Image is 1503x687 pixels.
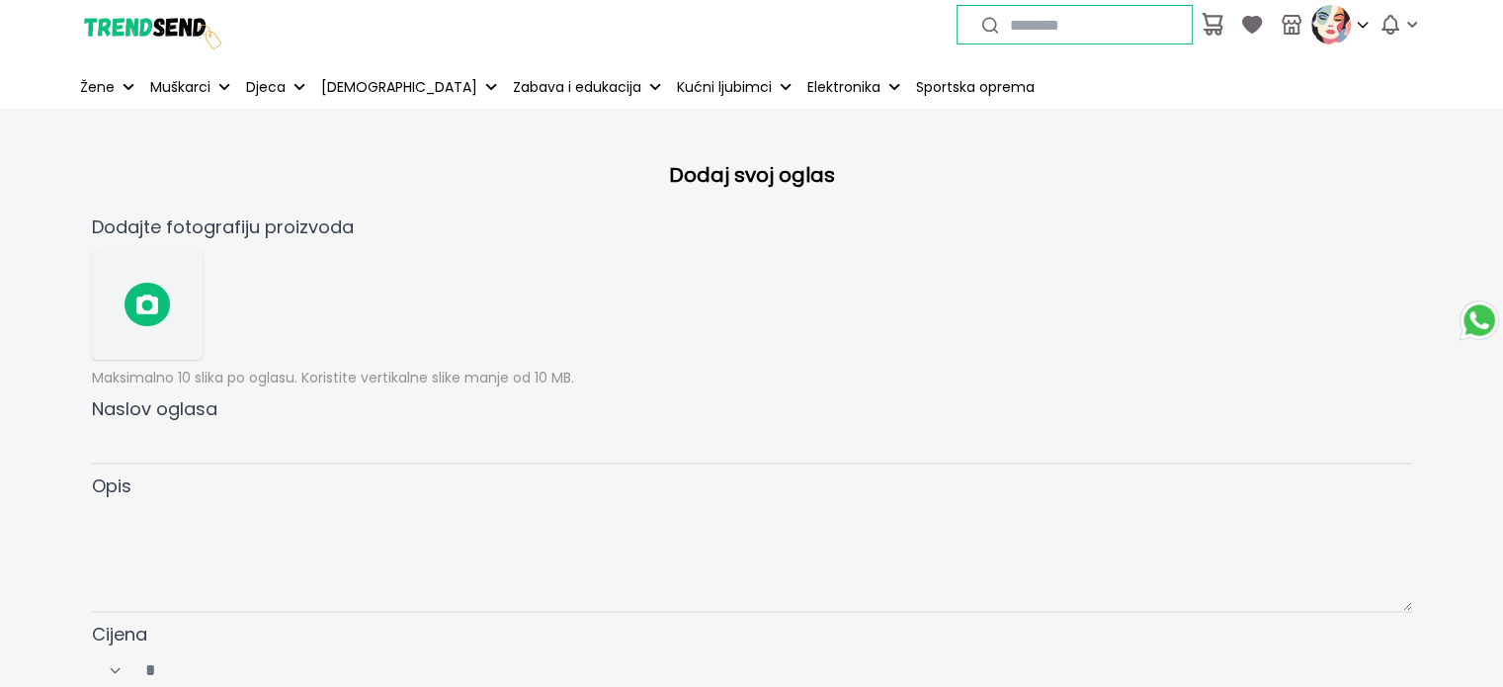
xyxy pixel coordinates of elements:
[317,65,501,109] button: [DEMOGRAPHIC_DATA]
[673,65,795,109] button: Kućni ljubimci
[108,160,1396,190] h2: Dodaj svoj oglas
[146,65,234,109] button: Muškarci
[92,473,131,498] span: Opis
[912,65,1039,109] a: Sportska oprema
[92,368,1412,387] p: Maksimalno 10 slika po oglasu. Koristite vertikalne slike manje od 10 MB.
[677,77,772,98] p: Kućni ljubimci
[321,77,477,98] p: [DEMOGRAPHIC_DATA]
[509,65,665,109] button: Zabava i edukacija
[1311,5,1351,44] img: profile picture
[807,77,880,98] p: Elektronika
[246,77,286,98] p: Djeca
[242,65,309,109] button: Djeca
[92,423,1412,465] input: Naslov oglasa
[150,77,210,98] p: Muškarci
[94,656,133,684] select: Cijena
[513,77,641,98] p: Zabava i edukacija
[803,65,904,109] button: Elektronika
[80,77,115,98] p: Žene
[92,622,147,646] span: Cijena
[92,396,217,421] span: Naslov oglasa
[92,215,354,239] span: Dodajte fotografiju proizvoda
[76,65,138,109] button: Žene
